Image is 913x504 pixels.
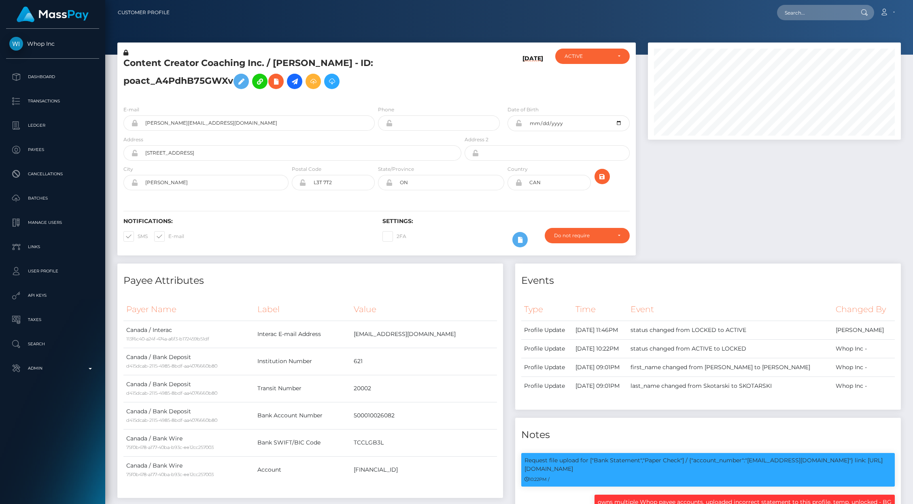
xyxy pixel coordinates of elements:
td: Transit Number [255,375,351,402]
p: Manage Users [9,217,96,229]
p: Ledger [9,119,96,132]
td: status changed from ACTIVE to LOCKED [628,339,833,358]
label: State/Province [378,166,414,173]
td: [DATE] 09:01PM [573,376,628,395]
h6: [DATE] [522,55,543,96]
td: 621 [351,348,497,375]
td: Whop Inc - [833,339,895,358]
img: MassPay Logo [17,6,89,22]
td: Account [255,456,351,483]
button: Do not require [545,228,630,243]
td: Interac E-mail Address [255,321,351,348]
div: ACTIVE [565,53,611,60]
td: Canada / Bank Deposit [123,375,255,402]
p: Admin [9,362,96,374]
button: ACTIVE [555,49,629,64]
th: Time [573,298,628,321]
label: SMS [123,231,148,242]
a: User Profile [6,261,99,281]
label: City [123,166,133,173]
small: d415dcab-2115-4985-8bdf-aa4076660b80 [126,417,217,423]
th: Payer Name [123,298,255,321]
td: Canada / Interac [123,321,255,348]
td: Profile Update [521,339,573,358]
td: Profile Update [521,358,573,376]
td: last_name changed from Skotarski to SKOTARSKI [628,376,833,395]
td: TCCLGB3L [351,429,497,456]
span: Whop Inc [6,40,99,47]
label: E-mail [123,106,139,113]
a: Cancellations [6,164,99,184]
td: [DATE] 11:46PM [573,321,628,339]
p: Taxes [9,314,96,326]
a: Transactions [6,91,99,111]
td: 500010026082 [351,402,497,429]
a: Ledger [6,115,99,136]
label: Address [123,136,143,143]
th: Changed By [833,298,895,321]
label: Date of Birth [507,106,539,113]
p: Payees [9,144,96,156]
td: Whop Inc - [833,358,895,376]
p: Cancellations [9,168,96,180]
label: 2FA [382,231,406,242]
h4: Events [521,274,895,288]
p: Links [9,241,96,253]
a: Batches [6,188,99,208]
small: d415dcab-2115-4985-8bdf-aa4076660b80 [126,363,217,369]
a: Manage Users [6,213,99,233]
td: Canada / Bank Wire [123,429,255,456]
p: Dashboard [9,71,96,83]
label: Phone [378,106,394,113]
th: Label [255,298,351,321]
td: [PERSON_NAME] [833,321,895,339]
td: Bank SWIFT/BIC Code [255,429,351,456]
a: Initiate Payout [287,74,302,89]
td: Canada / Bank Deposit [123,348,255,375]
td: [FINANCIAL_ID] [351,456,497,483]
label: Country [507,166,528,173]
h4: Notes [521,428,895,442]
th: Value [351,298,497,321]
a: Admin [6,358,99,379]
td: 20002 [351,375,497,402]
td: Profile Update [521,376,573,395]
small: d415dcab-2115-4985-8bdf-aa4076660b80 [126,390,217,396]
td: Bank Account Number [255,402,351,429]
label: Postal Code [292,166,321,173]
p: Batches [9,192,96,204]
a: Links [6,237,99,257]
label: E-mail [154,231,184,242]
a: Search [6,334,99,354]
h6: Notifications: [123,218,370,225]
a: API Keys [6,285,99,306]
p: Transactions [9,95,96,107]
input: Search... [777,5,853,20]
h6: Settings: [382,218,629,225]
label: Address 2 [465,136,488,143]
td: Profile Update [521,321,573,339]
th: Type [521,298,573,321]
td: first_name changed from [PERSON_NAME] to [PERSON_NAME] [628,358,833,376]
small: 75f0b478-a177-40ba-b93c-ee12cc257003 [126,444,214,450]
th: Event [628,298,833,321]
td: Whop Inc - [833,376,895,395]
td: Canada / Bank Deposit [123,402,255,429]
a: Dashboard [6,67,99,87]
td: status changed from LOCKED to ACTIVE [628,321,833,339]
div: Do not require [554,232,611,239]
p: Search [9,338,96,350]
td: [DATE] 10:22PM [573,339,628,358]
p: Request file upload for ["Bank Statement","Paper Check"] / {"account_number":"[EMAIL_ADDRESS][DOM... [524,456,892,473]
a: Customer Profile [118,4,170,21]
p: API Keys [9,289,96,302]
small: 113f6c40-a24f-474a-a6f3-b172459b51df [126,336,209,342]
a: Taxes [6,310,99,330]
small: 10:22PM / [524,476,550,482]
h5: Content Creator Coaching Inc. / [PERSON_NAME] - ID: poact_A4PdhB75GWXv [123,57,457,93]
small: 75f0b478-a177-40ba-b93c-ee12cc257003 [126,472,214,477]
td: Institution Number [255,348,351,375]
td: Canada / Bank Wire [123,456,255,483]
td: [EMAIL_ADDRESS][DOMAIN_NAME] [351,321,497,348]
img: Whop Inc [9,37,23,51]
